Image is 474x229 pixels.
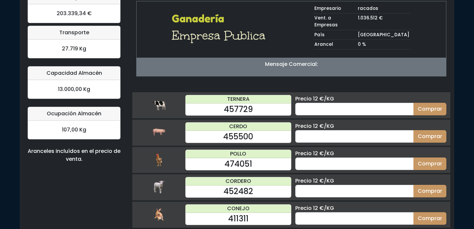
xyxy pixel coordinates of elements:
[413,130,446,143] button: Comprar
[295,95,446,103] div: Precio 12 €/KG
[152,181,166,194] img: cordero.png
[28,4,120,23] div: 203.339,34 €
[186,213,291,225] div: 411311
[137,60,446,68] p: Mensaje Comercial:
[28,107,120,121] div: Ocupación Almacén
[313,14,356,30] td: Vent. a Empresas
[356,30,411,40] td: [GEOGRAPHIC_DATA]
[413,212,446,225] button: Comprar
[28,67,120,80] div: Capacidad Almacén
[186,131,291,143] div: 455500
[313,30,356,40] td: País
[413,103,446,115] button: Comprar
[152,99,166,112] img: ternera.png
[186,205,291,213] div: CONEJO
[186,95,291,103] div: TERNERA
[28,40,120,58] div: 27.719 Kg
[28,26,120,40] div: Transporte
[152,208,166,221] img: conejo.png
[152,153,166,166] img: pollo.png
[413,157,446,170] button: Comprar
[413,185,446,197] button: Comprar
[295,177,446,185] div: Precio 12 €/KG
[186,150,291,158] div: POLLO
[186,186,291,197] div: 452482
[313,40,356,50] td: Arancel
[186,177,291,186] div: CORDERO
[295,204,446,212] div: Precio 12 €/KG
[295,122,446,130] div: Precio 12 €/KG
[172,13,270,25] h2: Ganadería
[172,28,270,43] h1: Empresa Publica
[356,40,411,50] td: 0 %
[28,80,120,99] div: 13.000,00 Kg
[295,150,446,157] div: Precio 12 €/KG
[313,4,356,14] td: Empresario
[28,147,120,163] div: Aranceles incluídos en el precio de venta.
[28,121,120,139] div: 107,00 Kg
[186,123,291,131] div: CERDO
[186,158,291,170] div: 474051
[186,103,291,115] div: 457729
[356,4,411,14] td: racados
[356,14,411,30] td: 1.036.512 €
[152,126,166,139] img: cerdo.png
